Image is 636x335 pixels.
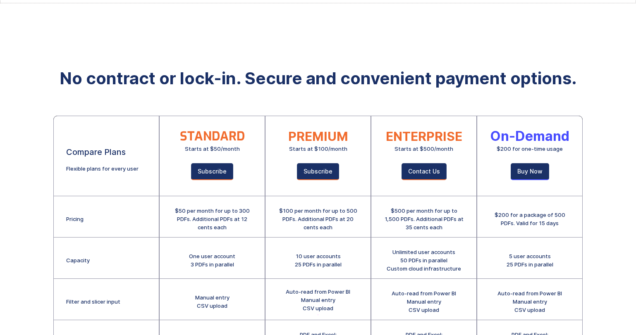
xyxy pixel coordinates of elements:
[66,164,139,173] div: Flexible plans for every user
[384,207,464,231] div: $500 per month for up to 1,500 PDFs. Additional PDFs at 35 cents each
[387,248,461,273] div: Unlimited user accounts 50 PDFs in parallel Custom cloud infrastructure
[295,252,342,268] div: 10 user accounts 25 PDFs in parallel
[278,207,358,231] div: $100 per month for up to 500 PDFs. Additional PDFs at 20 cents each
[66,297,120,306] div: Filter and slicer input
[191,163,233,180] a: Subscribe
[386,132,462,140] div: ENTERPRISE
[185,145,240,153] div: Starts at $50/month
[66,215,84,223] div: Pricing
[297,163,339,180] a: Subscribe
[490,211,570,227] div: $200 for a package of 500 PDFs. Valid for 15 days
[66,256,90,264] div: Capacity
[507,252,553,268] div: 5 user accounts 25 PDFs in parallel
[195,293,230,310] div: Manual entry CSV upload
[180,132,245,140] div: STANDARD
[288,132,348,140] div: PREMIUM
[289,145,347,153] div: Starts at $100/month
[60,68,577,88] strong: No contract or lock-in. Secure and convenient payment options.
[402,163,447,180] a: Contact Us
[395,145,453,153] div: Starts at $500/month
[189,252,235,268] div: One user account 3 PDFs in parallel
[497,289,562,314] div: Auto-read from Power BI Manual entry CSV upload
[497,145,563,153] div: $200 for one-time usage
[392,289,456,314] div: Auto-read from Power BI Manual entry CSV upload
[172,207,252,231] div: $50 per month for up to 300 PDFs. Additional PDFs at 12 cents each
[511,163,549,180] a: Buy Now
[490,132,569,140] div: On-Demand
[286,287,350,312] div: Auto-read from Power BI Manual entry CSV upload
[66,148,126,156] div: Compare Plans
